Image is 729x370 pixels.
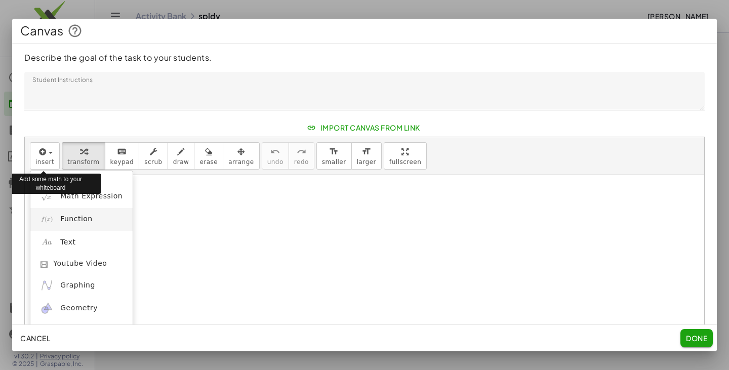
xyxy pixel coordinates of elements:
[30,320,133,343] a: Geometry 3D
[289,142,314,170] button: redoredo
[30,208,133,231] a: Function
[223,142,259,170] button: arrange
[60,191,123,201] span: Math Expression
[329,146,339,158] i: format_size
[294,158,309,166] span: redo
[30,254,133,274] a: Youtube Video
[168,142,195,170] button: draw
[384,142,427,170] button: fullscreen
[60,214,93,224] span: Function
[30,297,133,319] a: Geometry
[62,142,105,170] button: transform
[389,158,421,166] span: fullscreen
[16,329,54,347] button: Cancel
[53,259,107,269] span: Youtube Video
[105,142,140,170] button: keyboardkeypad
[20,23,63,39] span: Canvas
[316,142,352,170] button: format_sizesmaller
[30,274,133,297] a: Graphing
[60,280,95,291] span: Graphing
[267,158,283,166] span: undo
[199,158,218,166] span: erase
[40,213,53,226] img: f_x.png
[117,146,127,158] i: keyboard
[262,142,289,170] button: undoundo
[24,52,705,64] p: Describe the goal of the task to your students.
[301,118,428,137] button: Import Canvas From Link
[228,158,254,166] span: arrange
[173,158,189,166] span: draw
[40,279,53,292] img: ggb-graphing.svg
[40,236,53,249] img: Aa.png
[686,334,707,343] span: Done
[309,123,420,132] span: Import Canvas From Link
[60,237,75,248] span: Text
[110,158,134,166] span: keypad
[680,329,713,347] button: Done
[40,302,53,314] img: ggb-geometry.svg
[40,190,53,203] img: sqrt_x.png
[139,142,168,170] button: scrub
[30,185,133,208] a: Math Expression
[351,142,382,170] button: format_sizelarger
[20,334,50,343] span: Cancel
[322,158,346,166] span: smaller
[144,158,163,166] span: scrub
[67,158,99,166] span: transform
[30,142,60,170] button: insert
[194,142,223,170] button: erase
[361,146,371,158] i: format_size
[35,158,54,166] span: insert
[357,158,376,166] span: larger
[60,303,98,313] span: Geometry
[297,146,306,158] i: redo
[270,146,280,158] i: undo
[30,231,133,254] a: Text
